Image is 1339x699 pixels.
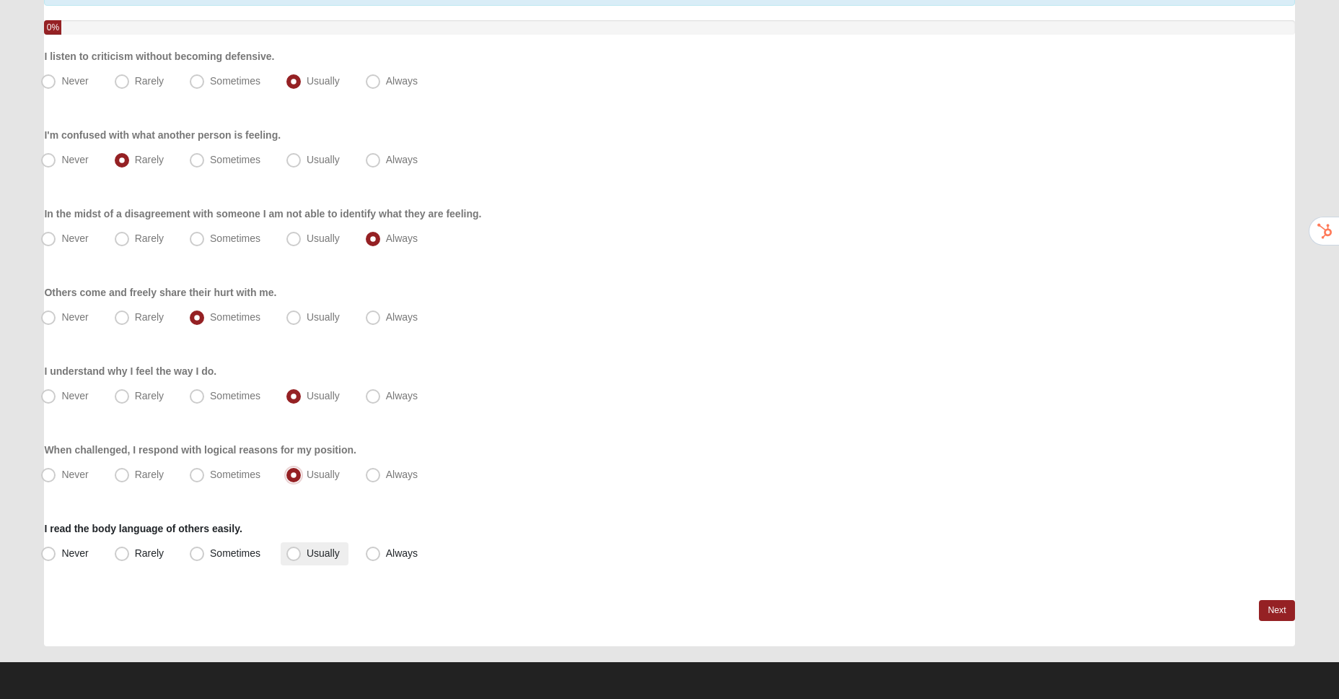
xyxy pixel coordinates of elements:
span: Never [61,154,88,165]
span: Always [386,390,418,401]
span: Always [386,233,418,244]
span: Sometimes [210,154,260,165]
a: Next [1259,600,1294,621]
span: Always [386,547,418,559]
span: Always [386,311,418,323]
span: Rarely [135,154,164,165]
span: Usually [307,311,340,323]
span: Usually [307,469,340,480]
span: Usually [307,547,340,559]
span: Never [61,75,88,87]
span: Sometimes [210,469,260,480]
span: Sometimes [210,547,260,559]
label: I'm confused with what another person is feeling. [44,128,281,142]
label: Others come and freely share their hurt with me. [44,285,276,300]
span: Usually [307,390,340,401]
span: Sometimes [210,75,260,87]
span: Never [61,469,88,480]
span: Never [61,390,88,401]
span: Rarely [135,469,164,480]
span: Rarely [135,233,164,244]
span: Rarely [135,547,164,559]
label: When challenged, I respond with logical reasons for my position. [44,443,356,457]
span: Always [386,154,418,165]
span: Usually [307,154,340,165]
label: I read the body language of others easily. [44,521,242,536]
span: Sometimes [210,311,260,323]
span: Never [61,547,88,559]
span: Rarely [135,75,164,87]
span: Always [386,469,418,480]
span: Rarely [135,390,164,401]
span: Never [61,233,88,244]
span: Always [386,75,418,87]
span: Sometimes [210,233,260,244]
span: Usually [307,233,340,244]
span: Sometimes [210,390,260,401]
span: Rarely [135,311,164,323]
label: I listen to criticism without becoming defensive. [44,49,274,64]
label: I understand why I feel the way I do. [44,364,216,378]
span: Usually [307,75,340,87]
div: 0% [44,20,61,35]
label: In the midst of a disagreement with someone I am not able to identify what they are feeling. [44,207,481,221]
span: Never [61,311,88,323]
